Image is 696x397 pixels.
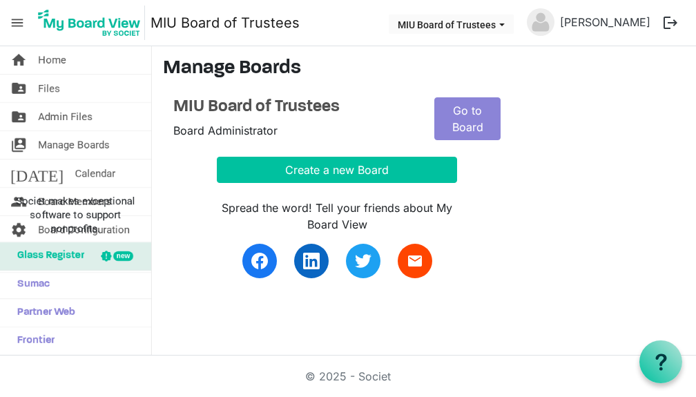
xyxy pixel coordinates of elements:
[38,131,110,159] span: Manage Boards
[4,10,30,36] span: menu
[34,6,151,40] a: My Board View Logo
[303,253,320,269] img: linkedin.svg
[217,200,457,233] div: Spread the word! Tell your friends about My Board View
[6,194,145,235] span: Societ makes exceptional software to support nonprofits.
[38,103,93,130] span: Admin Files
[251,253,268,269] img: facebook.svg
[173,124,278,137] span: Board Administrator
[173,97,414,117] a: MIU Board of Trustees
[151,9,300,37] a: MIU Board of Trustees
[10,46,27,74] span: home
[389,14,514,34] button: MIU Board of Trustees dropdownbutton
[34,6,145,40] img: My Board View Logo
[407,253,423,269] span: email
[113,251,133,261] div: new
[355,253,371,269] img: twitter.svg
[10,242,84,270] span: Glass Register
[10,299,75,327] span: Partner Web
[656,8,685,37] button: logout
[10,159,64,187] span: [DATE]
[10,131,27,159] span: switch_account
[10,75,27,102] span: folder_shared
[434,97,501,140] a: Go to Board
[38,75,60,102] span: Files
[10,327,55,355] span: Frontier
[38,46,66,74] span: Home
[163,57,685,81] h3: Manage Boards
[527,8,554,36] img: no-profile-picture.svg
[10,103,27,130] span: folder_shared
[10,271,50,298] span: Sumac
[305,369,391,383] a: © 2025 - Societ
[217,157,457,183] button: Create a new Board
[398,244,432,278] a: email
[554,8,656,36] a: [PERSON_NAME]
[75,159,115,187] span: Calendar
